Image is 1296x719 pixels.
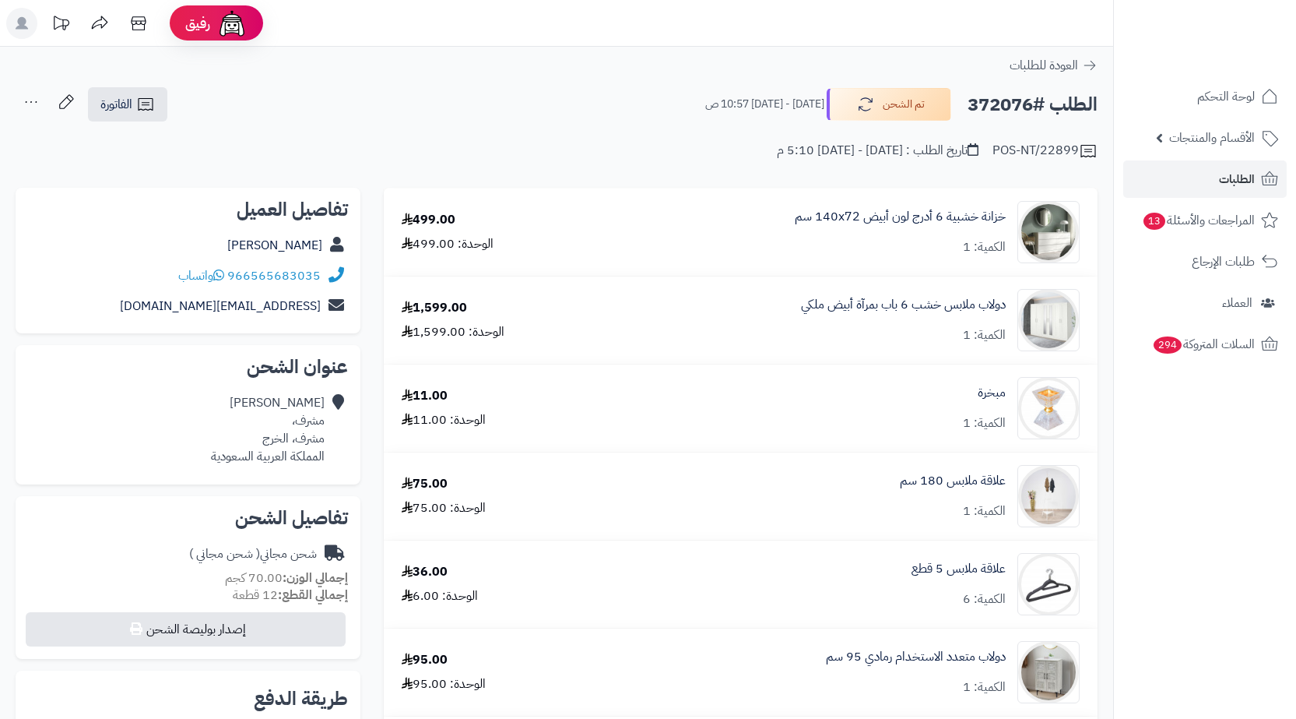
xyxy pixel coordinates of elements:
[963,326,1006,344] div: الكمية: 1
[185,14,210,33] span: رفيق
[211,394,325,465] div: [PERSON_NAME] مشرف، مشرف، الخرج المملكة العربية السعودية
[1018,641,1079,703] img: 1751781100-220605010578-90x90.jpg
[777,142,978,160] div: تاريخ الطلب : [DATE] - [DATE] 5:10 م
[402,411,486,429] div: الوحدة: 11.00
[402,499,486,517] div: الوحدة: 75.00
[1018,289,1079,351] img: 1733065410-1-90x90.jpg
[178,266,224,285] a: واتساب
[963,502,1006,520] div: الكمية: 1
[402,563,448,581] div: 36.00
[283,569,348,587] strong: إجمالي الوزن:
[1142,210,1255,231] span: المراجعات والأسئلة
[1192,251,1255,273] span: طلبات الإرجاع
[1123,326,1287,363] a: السلات المتروكة294
[1018,465,1079,527] img: 1747815645-110107010068-90x90.jpg
[254,689,348,708] h2: طريقة الدفع
[900,472,1006,490] a: علاقة ملابس 180 سم
[801,296,1006,314] a: دولاب ملابس خشب 6 باب بمرآة أبيض ملكي
[1018,201,1079,263] img: 1746709299-1702541934053-68567865785768-1000x1000-90x90.jpg
[1123,284,1287,322] a: العملاء
[963,414,1006,432] div: الكمية: 1
[41,8,80,43] a: تحديثات المنصة
[1169,127,1255,149] span: الأقسام والمنتجات
[1123,243,1287,280] a: طلبات الإرجاع
[705,97,824,112] small: [DATE] - [DATE] 10:57 ص
[1123,202,1287,239] a: المراجعات والأسئلة13
[402,475,448,493] div: 75.00
[1197,86,1255,107] span: لوحة التحكم
[1190,37,1281,69] img: logo-2.png
[826,648,1006,666] a: دولاب متعدد الاستخدام رمادي 95 سم
[1010,56,1078,75] span: العودة للطلبات
[968,89,1098,121] h2: الطلب #372076
[100,95,132,114] span: الفاتورة
[26,612,346,647] button: إصدار بوليصة الشحن
[827,88,951,121] button: تم الشحن
[1154,337,1182,354] span: 294
[28,509,348,527] h2: تفاصيل الشحن
[1152,333,1255,355] span: السلات المتروكة
[227,236,322,255] a: [PERSON_NAME]
[402,235,493,253] div: الوحدة: 499.00
[225,569,348,587] small: 70.00 كجم
[216,8,248,39] img: ai-face.png
[28,200,348,219] h2: تفاصيل العميل
[1010,56,1098,75] a: العودة للطلبات
[963,678,1006,696] div: الكمية: 1
[233,586,348,604] small: 12 قطعة
[1123,160,1287,198] a: الطلبات
[402,387,448,405] div: 11.00
[1018,553,1079,615] img: 1745329719-1708514911-110107010047-1000x1000-90x90.jpg
[227,266,321,285] a: 966565683035
[402,211,455,229] div: 499.00
[992,142,1098,160] div: POS-NT/22899
[402,651,448,669] div: 95.00
[402,587,478,605] div: الوحدة: 6.00
[911,560,1006,578] a: علاقة ملابس 5 قطع
[402,323,504,341] div: الوحدة: 1,599.00
[1219,168,1255,190] span: الطلبات
[120,297,321,315] a: [EMAIL_ADDRESS][DOMAIN_NAME]
[963,590,1006,608] div: الكمية: 6
[189,545,260,563] span: ( شحن مجاني )
[1018,377,1079,439] img: 1727539821-110317010026-90x90.jpg
[795,208,1006,226] a: خزانة خشبية 6 أدرج لون أبيض 140x72 سم
[963,238,1006,256] div: الكمية: 1
[1222,292,1252,314] span: العملاء
[28,358,348,376] h2: عنوان الشحن
[402,299,467,317] div: 1,599.00
[978,384,1006,402] a: مبخرة
[402,675,486,693] div: الوحدة: 95.00
[1143,213,1166,230] span: 13
[88,87,167,122] a: الفاتورة
[189,545,317,563] div: شحن مجاني
[278,586,348,604] strong: إجمالي القطع:
[1123,78,1287,115] a: لوحة التحكم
